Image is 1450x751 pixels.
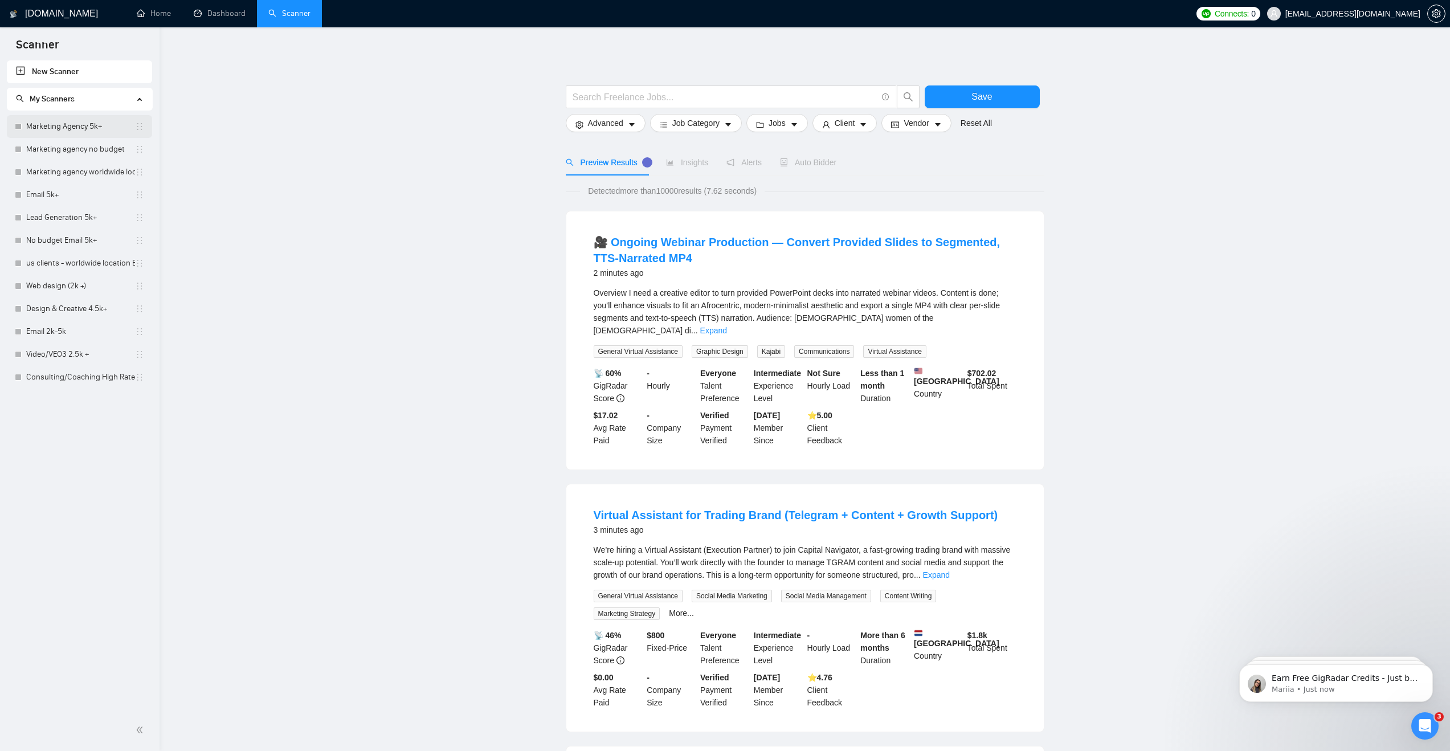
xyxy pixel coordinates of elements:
[751,629,805,667] div: Experience Level
[7,206,152,229] li: Lead Generation 5k+
[26,161,135,183] a: Marketing agency worldwide location
[780,158,788,166] span: robot
[669,609,694,618] a: More...
[754,411,780,420] b: [DATE]
[135,145,144,154] span: holder
[1202,9,1211,18] img: upwork-logo.png
[672,117,720,129] span: Job Category
[594,631,622,640] b: 📡 46%
[961,117,992,129] a: Reset All
[751,367,805,405] div: Experience Level
[135,168,144,177] span: holder
[7,161,152,183] li: Marketing agency worldwide location
[666,158,674,166] span: area-chart
[10,5,18,23] img: logo
[807,369,840,378] b: Not Sure
[647,369,650,378] b: -
[700,411,729,420] b: Verified
[135,327,144,336] span: holder
[756,120,764,129] span: folder
[1427,5,1445,23] button: setting
[26,183,135,206] a: Email 5k+
[591,367,645,405] div: GigRadar Score
[573,90,877,104] input: Search Freelance Jobs...
[692,345,748,358] span: Graphic Design
[647,411,650,420] b: -
[698,409,751,447] div: Payment Verified
[135,259,144,268] span: holder
[914,570,921,579] span: ...
[807,631,810,640] b: -
[700,369,736,378] b: Everyone
[754,673,780,682] b: [DATE]
[859,120,867,129] span: caret-down
[647,631,664,640] b: $ 800
[135,373,144,382] span: holder
[135,122,144,131] span: holder
[594,288,1000,335] span: Overview I need a creative editor to turn provided PowerPoint decks into narrated webinar videos....
[616,656,624,664] span: info-circle
[594,673,614,682] b: $0.00
[135,304,144,313] span: holder
[7,297,152,320] li: Design & Creative 4.5k+
[967,631,987,640] b: $ 1.8k
[135,281,144,291] span: holder
[26,320,135,343] a: Email 2k-5k
[914,367,999,386] b: [GEOGRAPHIC_DATA]
[965,629,1019,667] div: Total Spent
[644,671,698,709] div: Company Size
[923,570,950,579] a: Expand
[7,320,152,343] li: Email 2k-5k
[7,275,152,297] li: Web design (2k +)
[880,590,936,602] span: Content Writing
[700,673,729,682] b: Verified
[26,366,135,389] a: Consulting/Coaching High Rates only
[591,629,645,667] div: GigRadar Score
[1435,712,1444,721] span: 3
[1428,9,1445,18] span: setting
[914,629,922,637] img: 🇳🇱
[805,367,859,405] div: Hourly Load
[904,117,929,129] span: Vendor
[751,671,805,709] div: Member Since
[746,114,808,132] button: folderJobscaret-down
[7,36,68,60] span: Scanner
[644,367,698,405] div: Hourly
[691,326,698,335] span: ...
[594,607,660,620] span: Marketing Strategy
[751,409,805,447] div: Member Since
[881,114,951,132] button: idcardVendorcaret-down
[812,114,877,132] button: userClientcaret-down
[591,409,645,447] div: Avg Rate Paid
[1270,10,1278,18] span: user
[967,369,996,378] b: $ 702.02
[16,95,24,103] span: search
[807,673,832,682] b: ⭐️ 4.76
[580,185,765,197] span: Detected more than 10000 results (7.62 seconds)
[863,345,926,358] span: Virtual Assistance
[914,629,999,648] b: [GEOGRAPHIC_DATA]
[628,120,636,129] span: caret-down
[692,590,772,602] span: Social Media Marketing
[591,671,645,709] div: Avg Rate Paid
[644,409,698,447] div: Company Size
[136,724,147,736] span: double-left
[647,673,650,682] b: -
[1411,712,1439,740] iframe: Intercom live chat
[1215,7,1249,20] span: Connects:
[891,120,899,129] span: idcard
[1251,7,1256,20] span: 0
[822,120,830,129] span: user
[7,60,152,83] li: New Scanner
[934,120,942,129] span: caret-down
[700,631,736,640] b: Everyone
[754,631,801,640] b: Intermediate
[594,590,683,602] span: General Virtual Assistance
[971,89,992,104] span: Save
[925,85,1040,108] button: Save
[644,629,698,667] div: Fixed-Price
[575,120,583,129] span: setting
[26,252,135,275] a: us clients - worldwide location Email 5k+
[30,94,75,104] span: My Scanners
